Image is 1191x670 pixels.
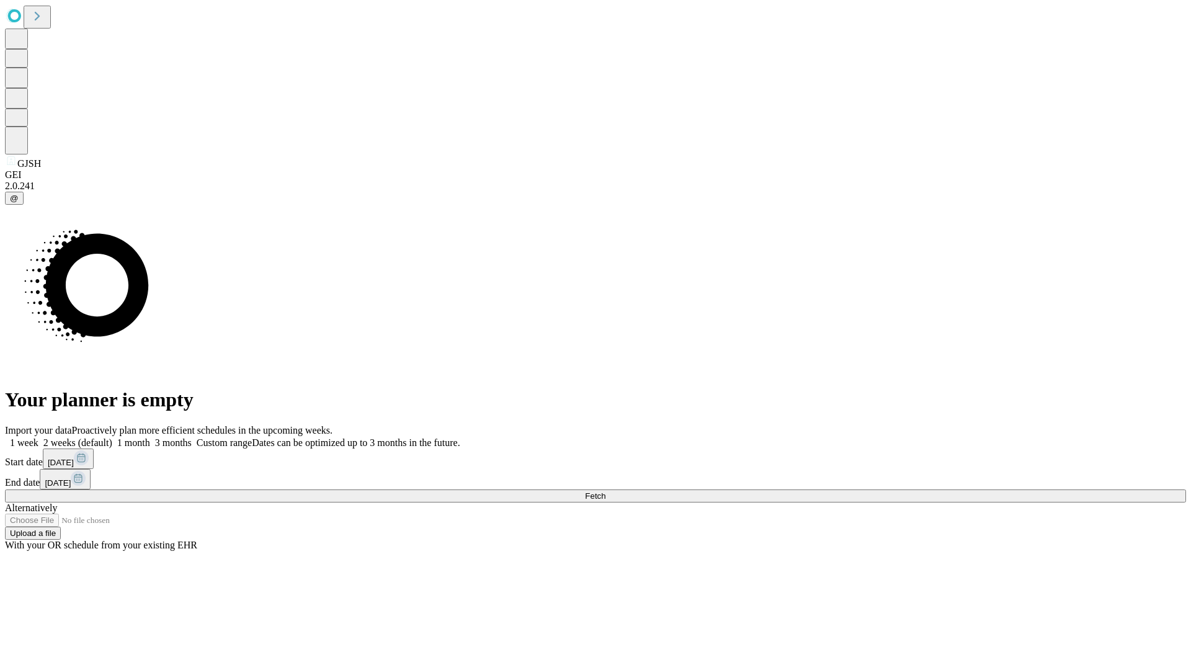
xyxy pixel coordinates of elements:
span: Proactively plan more efficient schedules in the upcoming weeks. [72,425,332,435]
span: Fetch [585,491,605,501]
div: End date [5,469,1186,489]
div: Start date [5,449,1186,469]
span: With your OR schedule from your existing EHR [5,540,197,550]
span: 1 week [10,437,38,448]
span: 2 weeks (default) [43,437,112,448]
button: Fetch [5,489,1186,502]
button: Upload a file [5,527,61,540]
div: 2.0.241 [5,181,1186,192]
button: @ [5,192,24,205]
span: Alternatively [5,502,57,513]
button: [DATE] [40,469,91,489]
span: Custom range [197,437,252,448]
div: GEI [5,169,1186,181]
span: GJSH [17,158,41,169]
span: Dates can be optimized up to 3 months in the future. [252,437,460,448]
span: 1 month [117,437,150,448]
span: @ [10,194,19,203]
span: 3 months [155,437,192,448]
span: [DATE] [48,458,74,467]
h1: Your planner is empty [5,388,1186,411]
button: [DATE] [43,449,94,469]
span: [DATE] [45,478,71,488]
span: Import your data [5,425,72,435]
